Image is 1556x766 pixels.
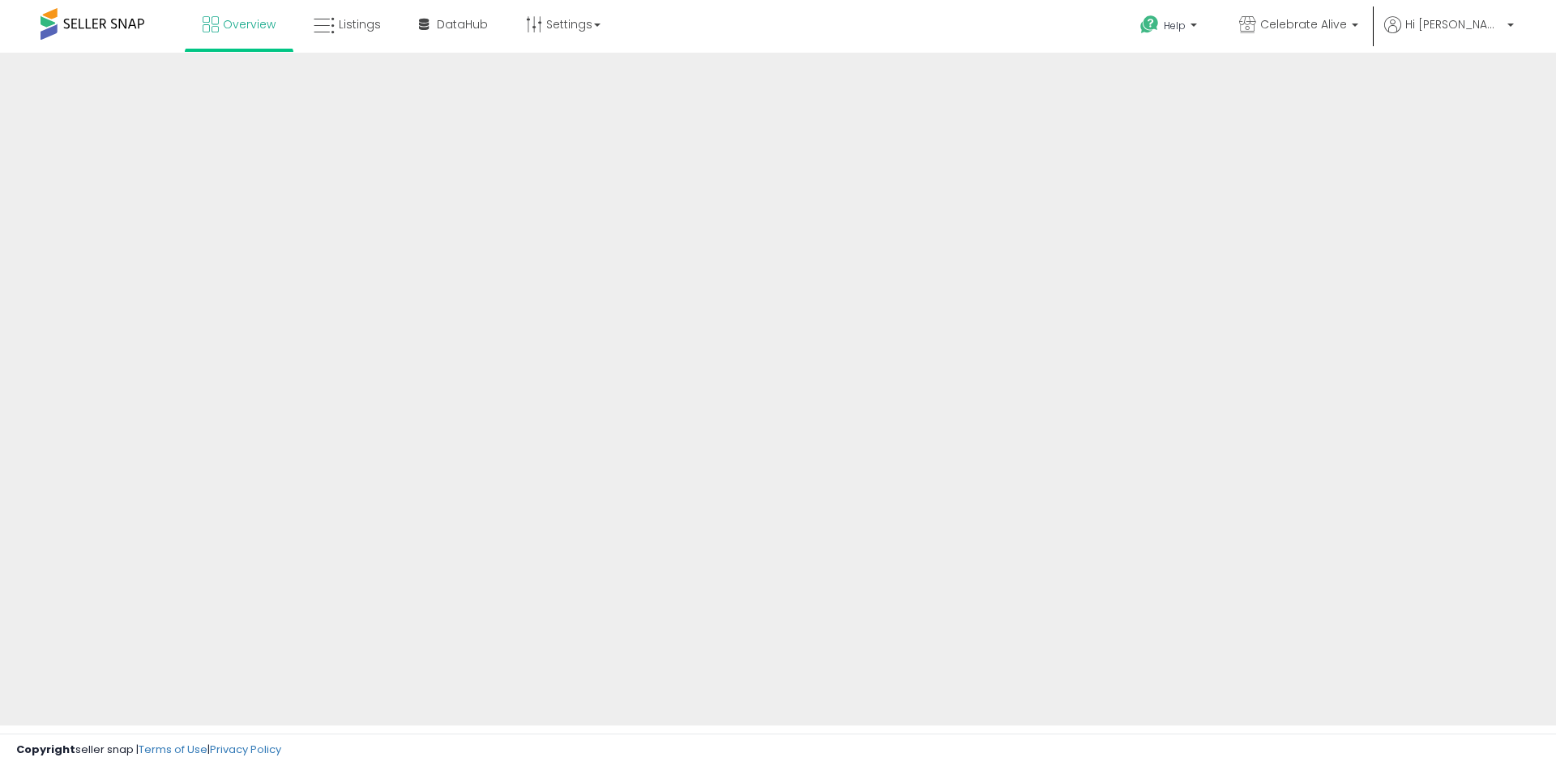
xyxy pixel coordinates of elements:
a: Hi [PERSON_NAME] [1384,16,1514,53]
span: Celebrate Alive [1260,16,1347,32]
span: Help [1164,19,1186,32]
a: Help [1127,2,1213,53]
span: Overview [223,16,276,32]
span: Hi [PERSON_NAME] [1405,16,1503,32]
i: Get Help [1139,15,1160,35]
span: DataHub [437,16,488,32]
span: Listings [339,16,381,32]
